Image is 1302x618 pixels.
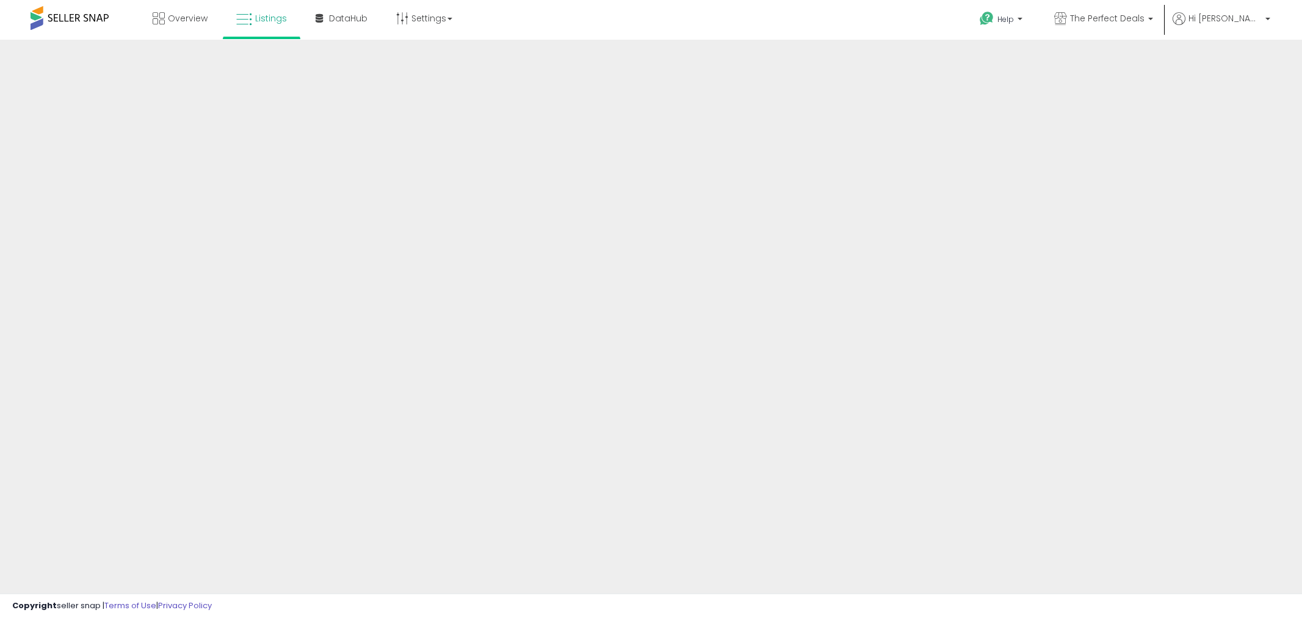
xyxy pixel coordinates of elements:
span: Overview [168,12,208,24]
span: The Perfect Deals [1070,12,1145,24]
span: DataHub [329,12,367,24]
span: Help [997,14,1014,24]
span: Listings [255,12,287,24]
i: Get Help [979,11,994,26]
a: Help [970,2,1035,40]
a: Hi [PERSON_NAME] [1173,12,1270,40]
span: Hi [PERSON_NAME] [1188,12,1262,24]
